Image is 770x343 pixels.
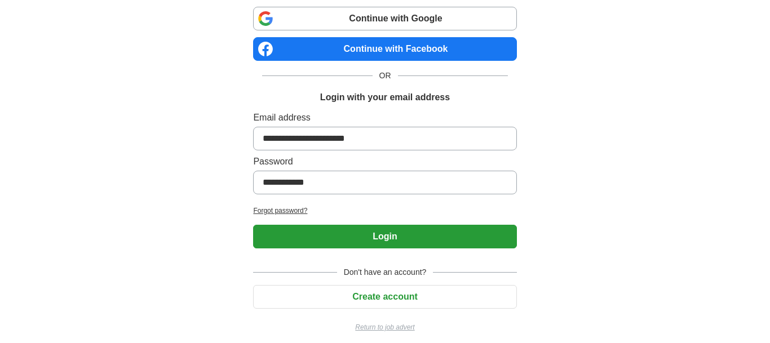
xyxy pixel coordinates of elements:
label: Password [253,155,516,168]
a: Continue with Facebook [253,37,516,61]
label: Email address [253,111,516,124]
a: Forgot password? [253,206,516,216]
a: Return to job advert [253,322,516,332]
span: Don't have an account? [337,266,433,278]
span: OR [373,70,398,82]
a: Create account [253,292,516,301]
a: Continue with Google [253,7,516,30]
h1: Login with your email address [320,91,450,104]
button: Create account [253,285,516,309]
button: Login [253,225,516,248]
